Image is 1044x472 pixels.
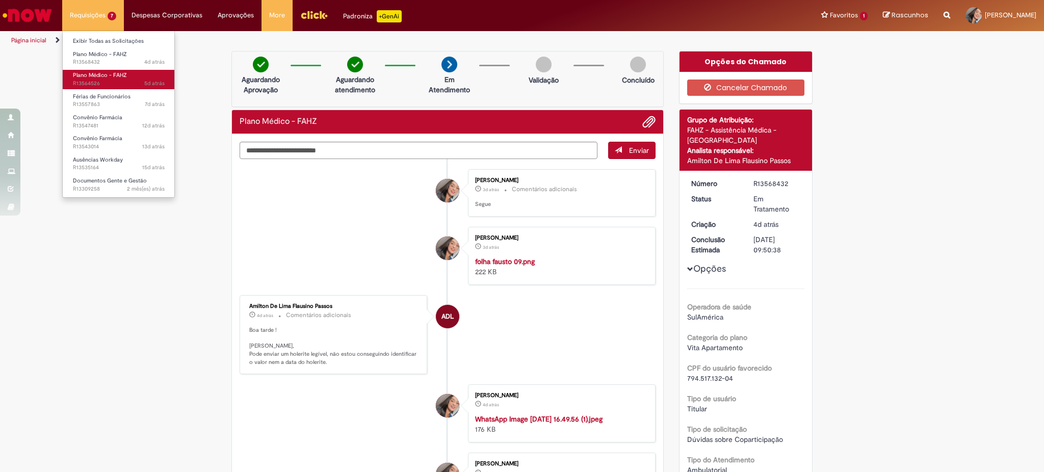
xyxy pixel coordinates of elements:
dt: Criação [684,219,746,229]
span: R13309258 [73,185,165,193]
div: Beatriz Magnani Balzana [436,179,459,202]
span: [PERSON_NAME] [985,11,1036,19]
b: Categoria do plano [687,333,747,342]
a: Aberto R13543014 : Convênio Farmácia [63,133,175,152]
div: Analista responsável: [687,145,805,155]
span: Férias de Funcionários [73,93,130,100]
span: R13547481 [73,122,165,130]
span: Favoritos [830,10,858,20]
div: 222 KB [475,256,645,277]
time: 25/09/2025 16:56:16 [144,58,165,66]
small: Comentários adicionais [286,311,351,320]
img: ServiceNow [1,5,54,25]
div: Grupo de Atribuição: [687,115,805,125]
div: FAHZ - Assistência Médica - [GEOGRAPHIC_DATA] [687,125,805,145]
time: 23/09/2025 08:51:11 [145,100,165,108]
div: Amilton De Lima Flausino Passos [436,305,459,328]
div: [PERSON_NAME] [475,392,645,399]
p: Boa tarde ! [PERSON_NAME], Pode enviar um holerite legível, não estou conseguindo identificar o v... [249,326,419,366]
span: Enviar [629,146,649,155]
span: Aprovações [218,10,254,20]
span: 7 [108,12,116,20]
p: +GenAi [377,10,402,22]
span: 1 [860,12,868,20]
a: Aberto R13564526 : Plano Médico - FAHZ [63,70,175,89]
div: Amilton De Lima Flausino Passos [249,303,419,309]
div: Beatriz Magnani Balzana [436,237,459,260]
time: 26/09/2025 13:05:40 [257,312,273,319]
img: img-circle-grey.png [630,57,646,72]
span: 4d atrás [483,402,499,408]
span: 12d atrás [142,122,165,129]
span: 15d atrás [142,164,165,171]
a: folha fausto 09.png [475,257,535,266]
div: 25/09/2025 17:56:14 [753,219,801,229]
div: Opções do Chamado [680,51,813,72]
img: check-circle-green.png [347,57,363,72]
b: CPF do usuário favorecido [687,363,772,373]
p: Segue [475,200,645,208]
time: 26/09/2025 16:24:39 [483,244,499,250]
p: Validação [529,75,559,85]
span: 3d atrás [483,244,499,250]
span: 4d atrás [144,58,165,66]
div: R13568432 [753,178,801,189]
span: Requisições [70,10,106,20]
b: Operadora de saúde [687,302,751,311]
span: Plano Médico - FAHZ [73,71,127,79]
span: R13564526 [73,80,165,88]
small: Comentários adicionais [512,185,577,194]
textarea: Digite sua mensagem aqui... [240,142,597,159]
span: 7d atrás [145,100,165,108]
b: Tipo de usuário [687,394,736,403]
dt: Conclusão Estimada [684,234,746,255]
span: R13568432 [73,58,165,66]
span: R13543014 [73,143,165,151]
a: Aberto R13568432 : Plano Médico - FAHZ [63,49,175,68]
div: [PERSON_NAME] [475,461,645,467]
button: Adicionar anexos [642,115,656,128]
div: Amilton De Lima Flausino Passos [687,155,805,166]
b: Tipo do Atendimento [687,455,754,464]
a: Aberto R13535164 : Ausências Workday [63,154,175,173]
time: 26/09/2025 16:24:50 [483,187,499,193]
a: Página inicial [11,36,46,44]
time: 21/07/2025 10:46:23 [127,185,165,193]
img: click_logo_yellow_360x200.png [300,7,328,22]
div: [PERSON_NAME] [475,177,645,183]
p: Em Atendimento [425,74,474,95]
p: Aguardando atendimento [330,74,380,95]
span: Dúvidas sobre Coparticipação [687,435,783,444]
p: Aguardando Aprovação [236,74,285,95]
span: Documentos Gente e Gestão [73,177,147,185]
time: 15/09/2025 10:27:58 [142,164,165,171]
span: R13535164 [73,164,165,172]
span: ADL [441,304,454,329]
time: 25/09/2025 16:56:13 [483,402,499,408]
time: 17/09/2025 10:10:33 [142,143,165,150]
img: img-circle-grey.png [536,57,552,72]
div: Beatriz Magnani Balzana [436,394,459,417]
dt: Status [684,194,746,204]
div: 176 KB [475,414,645,434]
time: 25/09/2025 16:56:14 [753,220,778,229]
a: Exibir Todas as Solicitações [63,36,175,47]
a: WhatsApp Image [DATE] 16.49.56 (1).jpeg [475,414,603,424]
div: [DATE] 09:50:38 [753,234,801,255]
p: Concluído [622,75,655,85]
span: Ausências Workday [73,156,123,164]
button: Enviar [608,142,656,159]
span: Plano Médico - FAHZ [73,50,127,58]
div: Em Tratamento [753,194,801,214]
span: Vita Apartamento [687,343,743,352]
button: Cancelar Chamado [687,80,805,96]
span: Convênio Farmácia [73,135,122,142]
span: 5d atrás [144,80,165,87]
span: 4d atrás [257,312,273,319]
span: 4d atrás [753,220,778,229]
span: SulAmérica [687,312,723,322]
span: 2 mês(es) atrás [127,185,165,193]
img: arrow-next.png [441,57,457,72]
span: 794.517.132-04 [687,374,733,383]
